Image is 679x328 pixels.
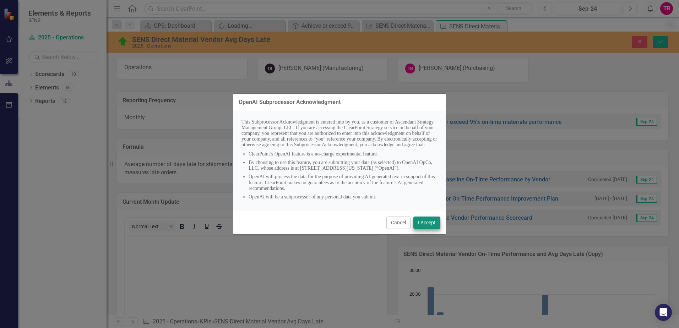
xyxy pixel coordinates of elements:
div: OpenAI Subprocessor Acknowledgment [239,99,341,105]
li: ClearPoint’s OpenAI feature is a no-charge experimental feature. [249,151,438,157]
button: I Accept [413,217,440,229]
li: OpenAI will be a subprocessor of any personal data you submit. [249,194,438,200]
li: By choosing to use this feature, you are submitting your data (as selected) to OpenAI OpCo, LLC, ... [249,160,438,171]
li: OpenAI will process the data for the purpose of providing AI-generated text in support of this fe... [249,174,438,191]
div: Open Intercom Messenger [655,304,672,321]
button: Cancel [386,217,411,229]
p: This Subprocessor Acknowledgment is entered into by you, as a customer of Ascendant Strategy Mana... [241,119,438,148]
